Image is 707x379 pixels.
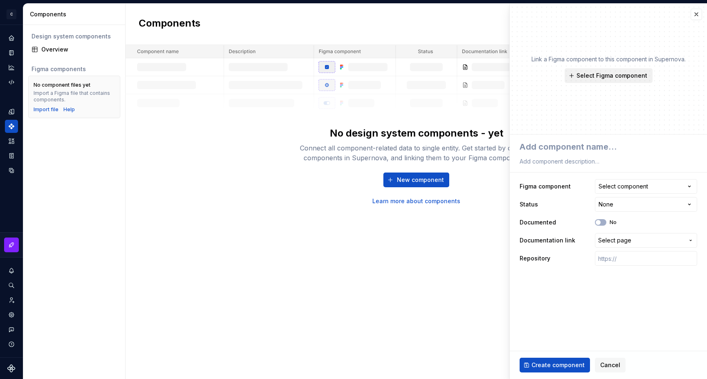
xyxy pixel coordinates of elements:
[5,323,18,336] button: Contact support
[30,10,122,18] div: Components
[595,358,626,372] button: Cancel
[595,179,697,194] button: Select component
[595,233,697,248] button: Select page
[5,105,18,118] a: Design tokens
[5,294,18,307] a: Invite team
[34,90,115,103] div: Import a Figma file that contains components.
[7,9,16,19] div: C
[7,364,16,372] svg: Supernova Logo
[32,32,117,40] div: Design system components
[520,200,538,209] label: Status
[34,82,90,88] div: No component files yet
[5,279,18,292] button: Search ⌘K
[5,308,18,321] a: Settings
[595,251,697,266] input: https://
[5,76,18,89] a: Code automation
[5,61,18,74] a: Analytics
[5,149,18,162] a: Storybook stories
[41,45,117,54] div: Overview
[330,127,503,140] div: No design system components - yet
[397,176,444,184] span: New component
[531,55,686,63] p: Link a Figma component to this component in Supernova.
[5,31,18,45] a: Home
[520,236,575,244] label: Documentation link
[286,143,547,163] div: Connect all component-related data to single entity. Get started by creating components in Supern...
[383,173,449,187] button: New component
[598,236,631,244] span: Select page
[576,72,647,80] span: Select Figma component
[520,182,571,191] label: Figma component
[5,46,18,59] a: Documentation
[63,106,75,113] a: Help
[28,43,120,56] a: Overview
[520,358,590,372] button: Create component
[565,68,653,83] button: Select Figma component
[34,106,59,113] button: Import file
[610,219,617,226] label: No
[32,65,117,73] div: Figma components
[599,182,648,191] div: Select component
[5,264,18,277] button: Notifications
[5,135,18,148] a: Assets
[372,197,460,205] a: Learn more about components
[520,254,550,262] label: Repository
[5,120,18,133] a: Components
[531,361,585,369] span: Create component
[2,5,21,23] button: C
[600,361,620,369] span: Cancel
[5,164,18,177] a: Data sources
[139,17,200,31] h2: Components
[520,218,556,227] label: Documented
